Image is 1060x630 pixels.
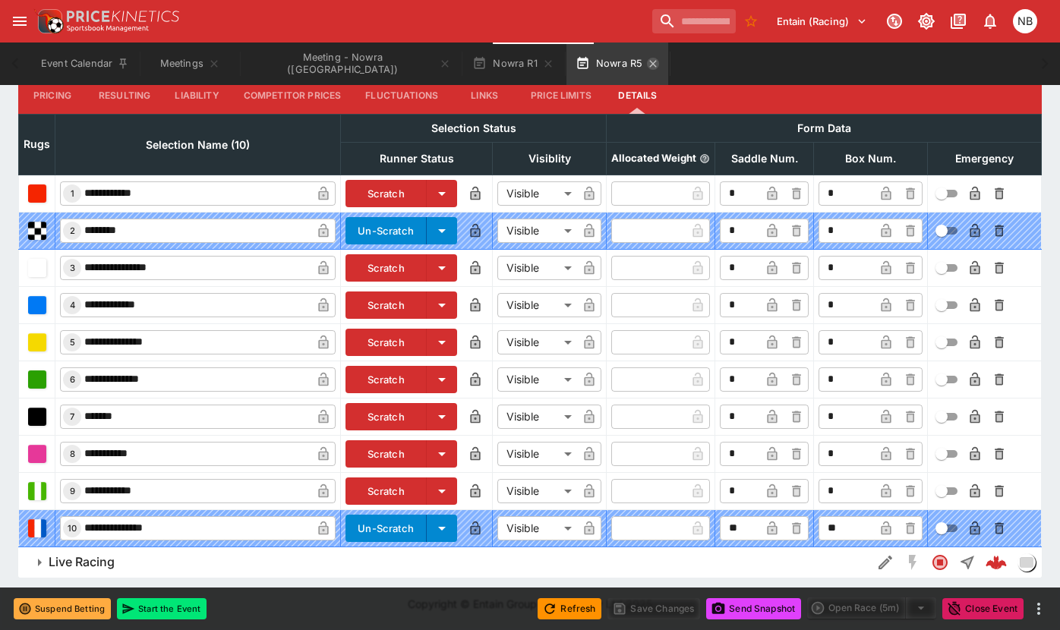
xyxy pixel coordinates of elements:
button: Straight [954,549,981,576]
a: 1835b047-33d9-4961-9a23-71a470bf14ae [981,547,1011,578]
img: PriceKinetics Logo [33,6,64,36]
button: SGM Disabled [899,549,926,576]
button: Nicole Brown [1008,5,1042,38]
button: Price Limits [519,77,604,114]
div: 1835b047-33d9-4961-9a23-71a470bf14ae [986,552,1007,573]
button: Refresh [538,598,601,619]
div: Visible [497,367,577,392]
p: Allocated Weight [611,152,696,165]
button: open drawer [6,8,33,35]
div: Visible [497,330,577,354]
button: Allocated Weight [699,153,710,164]
button: Scratch [345,180,427,207]
h6: Live Racing [49,554,115,570]
div: Visible [497,293,577,317]
button: Scratch [345,291,427,319]
svg: Closed [931,553,949,572]
th: Visiblity [493,142,607,175]
div: Visible [497,256,577,280]
button: Scratch [345,440,427,468]
button: Scratch [345,477,427,505]
span: Selection Name (10) [129,136,267,154]
div: Visible [497,181,577,206]
button: Suspend Betting [14,598,111,619]
button: Details [604,77,672,114]
th: Rugs [19,114,55,175]
button: Closed [926,549,954,576]
span: 3 [67,263,78,273]
button: Toggle light/dark mode [913,8,940,35]
div: Visible [497,479,577,503]
button: Scratch [345,254,427,282]
button: Un-Scratch [345,515,427,542]
span: 4 [67,300,78,310]
div: Visible [497,516,577,540]
button: Nowra R5 [566,43,668,85]
span: 2 [67,225,78,236]
button: Links [450,77,519,114]
th: Selection Status [341,114,607,142]
button: Scratch [345,329,427,356]
button: Edit Detail [872,549,899,576]
button: Competitor Prices [232,77,354,114]
button: Documentation [945,8,972,35]
img: PriceKinetics [67,11,179,22]
button: Event Calendar [32,43,138,85]
th: Runner Status [341,142,493,175]
button: Live Racing [18,547,872,578]
span: 7 [67,411,77,422]
button: Scratch [345,403,427,430]
button: Pricing [18,77,87,114]
img: logo-cerberus--red.svg [986,552,1007,573]
div: Visible [497,442,577,466]
div: split button [807,597,936,619]
span: 5 [67,337,78,348]
button: Select Tenant [768,9,876,33]
input: search [652,9,736,33]
button: Start the Event [117,598,207,619]
button: Nowra R1 [463,43,563,85]
button: Resulting [87,77,162,114]
div: Nicole Brown [1013,9,1037,33]
button: more [1030,600,1048,618]
span: 10 [65,523,80,534]
div: Visible [497,405,577,429]
div: Visible [497,219,577,243]
button: Meeting - Nowra (AUS) [241,43,460,85]
th: Form Data [607,114,1042,142]
img: liveracing [1018,554,1035,571]
span: 9 [67,486,78,496]
img: Sportsbook Management [67,25,149,32]
button: Liability [162,77,231,114]
button: Close Event [942,598,1024,619]
button: Notifications [976,8,1004,35]
th: Emergency [928,142,1042,175]
button: Connected to PK [881,8,908,35]
span: 8 [67,449,78,459]
button: Un-Scratch [345,217,427,244]
div: liveracing [1017,553,1036,572]
th: Box Num. [814,142,928,175]
th: Saddle Num. [715,142,814,175]
button: Scratch [345,366,427,393]
button: No Bookmarks [739,9,763,33]
button: Fluctuations [353,77,450,114]
button: Meetings [141,43,238,85]
span: 6 [67,374,78,385]
button: Send Snapshot [706,598,801,619]
span: 1 [68,188,77,199]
